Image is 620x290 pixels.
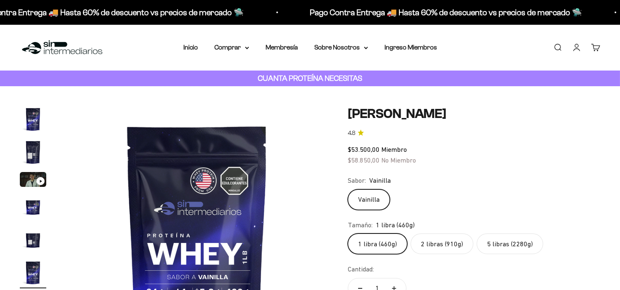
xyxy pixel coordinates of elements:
button: Ir al artículo 5 [20,226,46,255]
button: Ir al artículo 2 [20,139,46,168]
img: Proteína Whey - Vainilla [20,139,46,165]
button: Ir al artículo 3 [20,172,46,189]
button: Ir al artículo 6 [20,259,46,288]
span: No Miembro [381,156,416,164]
label: Cantidad: [348,264,374,275]
img: Proteína Whey - Vainilla [20,226,46,253]
span: 4.8 [348,129,355,138]
span: Vainilla [369,175,391,186]
span: 1 libra (460g) [376,220,415,231]
a: Inicio [183,44,198,51]
p: Pago Contra Entrega 🚚 Hasta 60% de descuento vs precios de mercado 🛸 [309,6,582,19]
legend: Tamaño: [348,220,373,231]
img: Proteína Whey - Vainilla [20,259,46,286]
a: 4.84.8 de 5.0 estrellas [348,129,600,138]
img: Proteína Whey - Vainilla [20,193,46,220]
a: Ingreso Miembros [385,44,437,51]
img: Proteína Whey - Vainilla [20,106,46,132]
button: Ir al artículo 1 [20,106,46,135]
button: Ir al artículo 4 [20,193,46,222]
legend: Sabor: [348,175,366,186]
span: Miembro [381,146,407,153]
span: $58.850,00 [348,156,380,164]
summary: Sobre Nosotros [314,42,368,53]
a: Membresía [266,44,298,51]
summary: Comprar [214,42,249,53]
strong: CUANTA PROTEÍNA NECESITAS [258,74,362,83]
h1: [PERSON_NAME] [348,106,600,122]
span: $53.500,00 [348,146,380,153]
